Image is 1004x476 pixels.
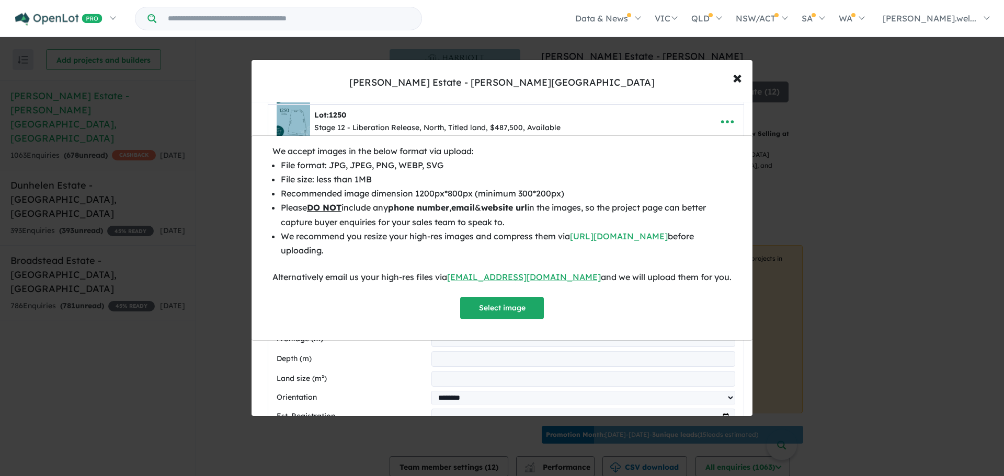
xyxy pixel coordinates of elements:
[570,231,668,241] a: [URL][DOMAIN_NAME]
[272,144,732,158] div: We accept images in the below format via upload:
[307,202,341,213] u: DO NOT
[447,272,601,282] a: [EMAIL_ADDRESS][DOMAIN_NAME]
[281,158,732,172] li: File format: JPG, JPEG, PNG, WEBP, SVG
[281,172,732,187] li: File size: less than 1MB
[481,202,527,213] b: website url
[158,7,419,30] input: Try estate name, suburb, builder or developer
[388,202,449,213] b: phone number
[883,13,976,24] span: [PERSON_NAME].wel...
[281,229,732,258] li: We recommend you resize your high-res images and compress them via before uploading.
[15,13,102,26] img: Openlot PRO Logo White
[281,201,732,229] li: Please include any , & in the images, so the project page can better capture buyer enquiries for ...
[281,187,732,201] li: Recommended image dimension 1200px*800px (minimum 300*200px)
[460,297,544,319] button: Select image
[272,270,732,284] div: Alternatively email us your high-res files via and we will upload them for you.
[451,202,475,213] b: email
